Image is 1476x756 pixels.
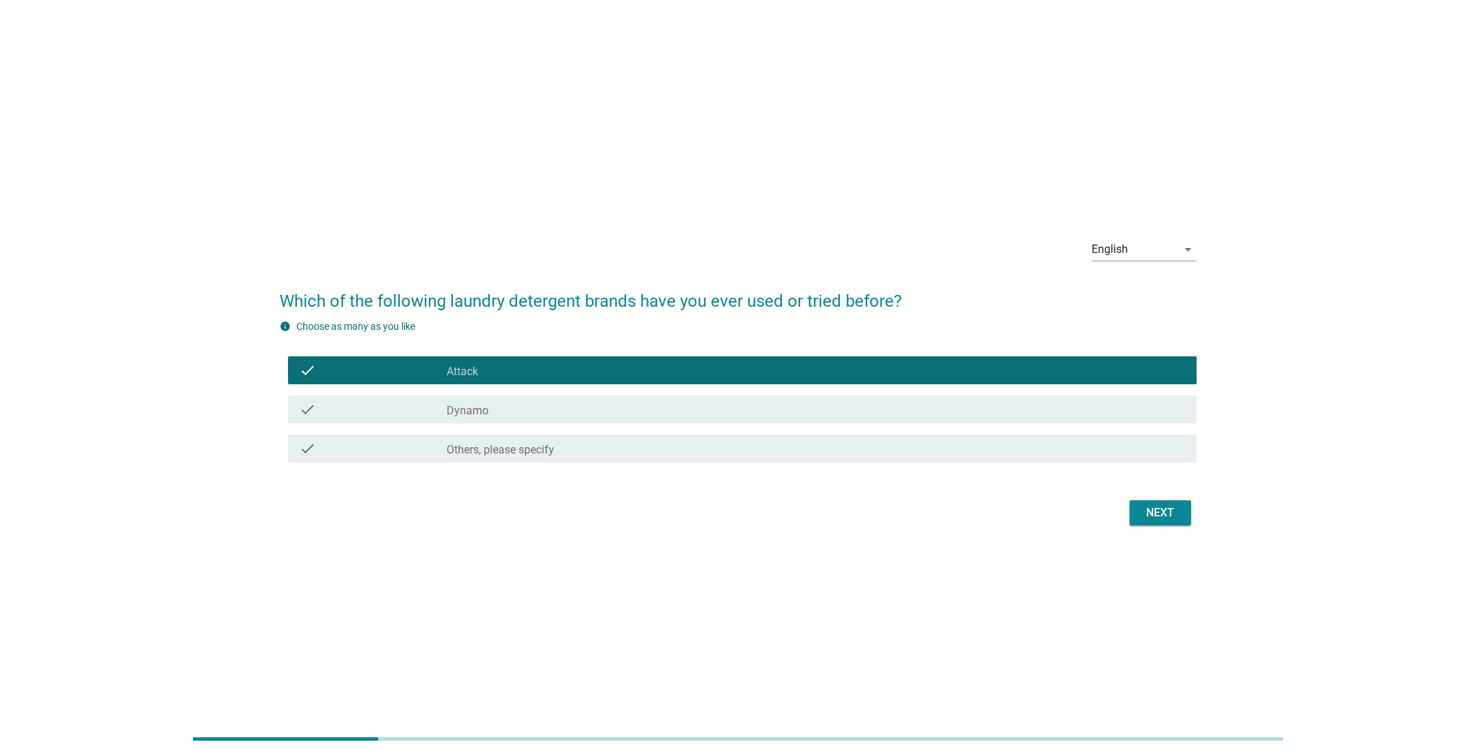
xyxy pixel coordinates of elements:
button: Next [1129,500,1191,525]
i: check [299,440,316,457]
h2: Which of the following laundry detergent brands have you ever used or tried before? [280,275,1196,314]
label: Others, please specify [447,443,554,457]
i: info [280,321,291,332]
i: check [299,362,316,379]
label: Choose as many as you like [296,321,415,332]
div: English [1092,243,1128,256]
div: Next [1141,504,1180,521]
label: Attack [447,365,478,379]
i: check [299,401,316,418]
label: Dynamo [447,404,489,418]
i: arrow_drop_down [1180,241,1196,258]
